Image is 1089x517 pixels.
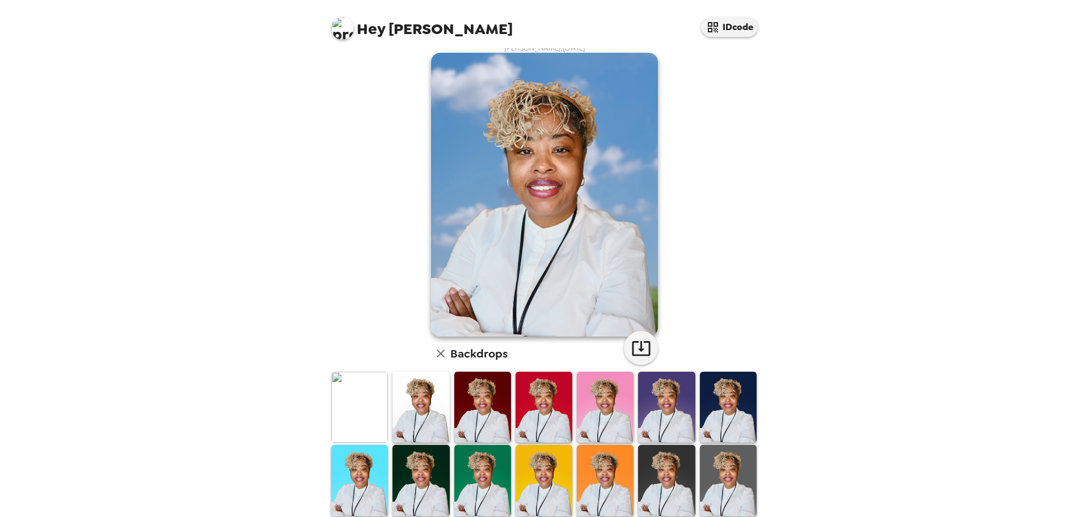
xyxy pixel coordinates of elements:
[431,53,658,337] img: user
[357,19,385,39] span: Hey
[701,17,758,37] button: IDcode
[331,372,388,443] img: Original
[331,17,354,40] img: profile pic
[331,11,513,37] span: [PERSON_NAME]
[450,344,508,363] h6: Backdrops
